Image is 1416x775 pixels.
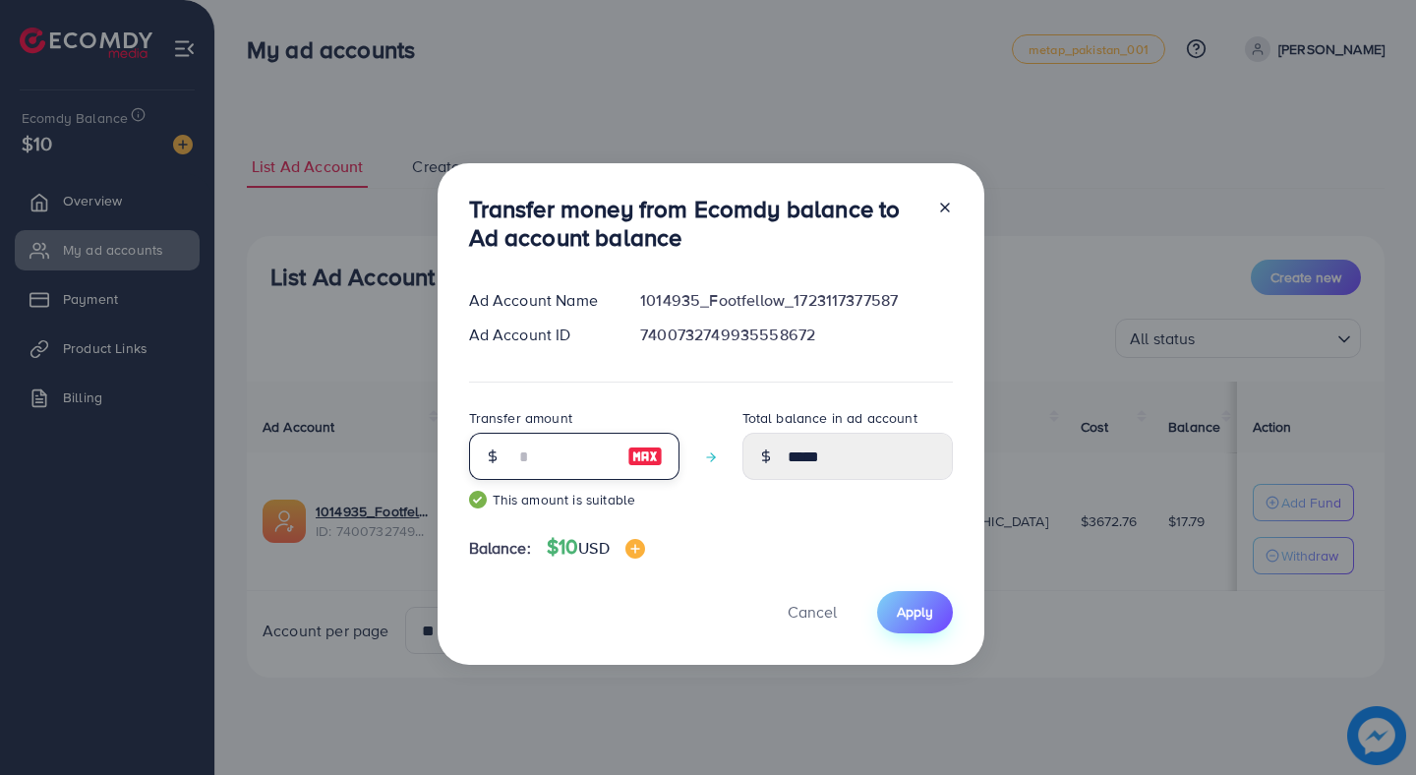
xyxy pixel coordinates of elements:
small: This amount is suitable [469,490,679,509]
span: Cancel [788,601,837,623]
div: Ad Account Name [453,289,625,312]
div: Ad Account ID [453,324,625,346]
button: Cancel [763,591,861,633]
div: 7400732749935558672 [624,324,968,346]
img: image [627,445,663,468]
span: USD [578,537,609,559]
h4: $10 [547,535,645,560]
label: Transfer amount [469,408,572,428]
img: image [625,539,645,559]
label: Total balance in ad account [742,408,917,428]
h3: Transfer money from Ecomdy balance to Ad account balance [469,195,921,252]
img: guide [469,491,487,508]
span: Balance: [469,537,531,560]
div: 1014935_Footfellow_1723117377587 [624,289,968,312]
span: Apply [897,602,933,622]
button: Apply [877,591,953,633]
